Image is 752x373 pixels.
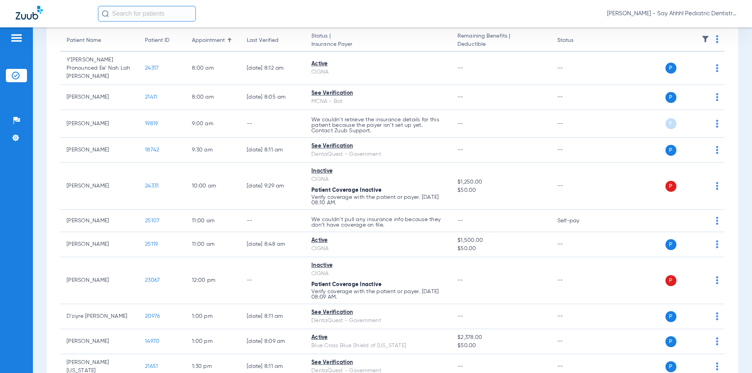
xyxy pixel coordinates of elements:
[240,85,305,110] td: [DATE] 8:05 AM
[311,150,445,159] div: DentaQuest - Government
[145,277,160,283] span: 23067
[701,35,709,43] img: filter.svg
[145,339,159,344] span: 14970
[457,364,463,369] span: --
[665,311,676,322] span: P
[186,304,240,329] td: 1:00 PM
[311,317,445,325] div: DentaQuest - Government
[457,186,544,195] span: $50.00
[145,218,159,223] span: 25107
[551,304,604,329] td: --
[67,36,101,45] div: Patient Name
[311,68,445,76] div: CIGNA
[716,217,718,225] img: group-dot-blue.svg
[665,336,676,347] span: P
[60,304,139,329] td: D'ziyre [PERSON_NAME]
[186,210,240,232] td: 11:00 AM
[311,308,445,317] div: See Verification
[60,232,139,257] td: [PERSON_NAME]
[186,85,240,110] td: 8:00 AM
[60,257,139,304] td: [PERSON_NAME]
[186,232,240,257] td: 11:00 AM
[145,364,158,369] span: 21651
[240,257,305,304] td: --
[240,163,305,210] td: [DATE] 9:29 AM
[240,304,305,329] td: [DATE] 8:11 AM
[240,210,305,232] td: --
[311,175,445,184] div: CIGNA
[716,146,718,154] img: group-dot-blue.svg
[240,138,305,163] td: [DATE] 8:11 AM
[457,147,463,153] span: --
[240,232,305,257] td: [DATE] 8:48 AM
[311,333,445,342] div: Active
[311,60,445,68] div: Active
[145,36,179,45] div: Patient ID
[311,142,445,150] div: See Verification
[457,65,463,71] span: --
[457,236,544,245] span: $1,500.00
[713,335,752,373] iframe: Chat Widget
[247,36,299,45] div: Last Verified
[145,147,159,153] span: 18742
[98,6,196,22] input: Search for patients
[311,40,445,49] span: Insurance Payer
[716,276,718,284] img: group-dot-blue.svg
[457,342,544,350] span: $50.00
[716,35,718,43] img: group-dot-blue.svg
[457,94,463,100] span: --
[451,30,551,52] th: Remaining Benefits |
[457,218,463,223] span: --
[311,270,445,278] div: CIGNA
[716,120,718,128] img: group-dot-blue.svg
[186,329,240,354] td: 1:00 PM
[551,110,604,138] td: --
[457,121,463,126] span: --
[186,163,240,210] td: 10:00 AM
[551,30,604,52] th: Status
[311,359,445,367] div: See Verification
[145,314,160,319] span: 20976
[665,118,676,129] span: P
[716,93,718,101] img: group-dot-blue.svg
[716,240,718,248] img: group-dot-blue.svg
[240,110,305,138] td: --
[186,138,240,163] td: 9:30 AM
[145,183,159,189] span: 24331
[665,92,676,103] span: P
[457,178,544,186] span: $1,250.00
[305,30,451,52] th: Status |
[716,312,718,320] img: group-dot-blue.svg
[145,121,158,126] span: 19819
[551,232,604,257] td: --
[457,245,544,253] span: $50.00
[60,52,139,85] td: Y'[PERSON_NAME] Pronounced Ee' Nah Lah [PERSON_NAME]
[311,245,445,253] div: CIGNA
[311,97,445,106] div: MCNA - Bot
[551,329,604,354] td: --
[145,94,157,100] span: 21411
[551,163,604,210] td: --
[311,236,445,245] div: Active
[716,182,718,190] img: group-dot-blue.svg
[311,342,445,350] div: Blue Cross Blue Shield of [US_STATE]
[607,10,736,18] span: [PERSON_NAME] - Say Ahhh! Pediatric Dentistry
[240,52,305,85] td: [DATE] 8:12 AM
[145,36,170,45] div: Patient ID
[551,85,604,110] td: --
[192,36,225,45] div: Appointment
[311,195,445,205] p: Verify coverage with the patient or payer. [DATE] 08:10 AM.
[551,257,604,304] td: --
[145,65,159,71] span: 24317
[716,64,718,72] img: group-dot-blue.svg
[665,145,676,156] span: P
[60,210,139,232] td: [PERSON_NAME]
[60,110,139,138] td: [PERSON_NAME]
[665,239,676,250] span: P
[186,110,240,138] td: 9:00 AM
[457,277,463,283] span: --
[457,333,544,342] span: $2,378.00
[16,6,43,20] img: Zuub Logo
[240,329,305,354] td: [DATE] 8:09 AM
